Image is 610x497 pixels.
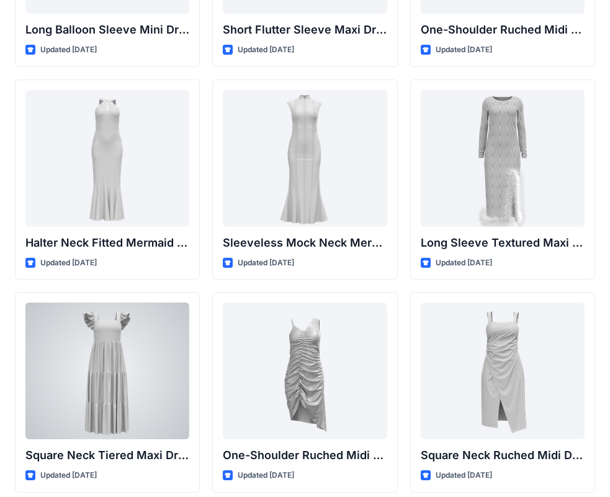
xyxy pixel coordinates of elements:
a: Square Neck Tiered Maxi Dress with Ruffle Sleeves [25,303,189,439]
p: Updated [DATE] [238,257,294,270]
p: Updated [DATE] [40,257,97,270]
a: One-Shoulder Ruched Midi Dress with Asymmetrical Hem [223,303,387,439]
p: Updated [DATE] [436,469,492,482]
a: Halter Neck Fitted Mermaid Gown with Keyhole Detail [25,90,189,227]
p: Short Flutter Sleeve Maxi Dress with Contrast [PERSON_NAME] and [PERSON_NAME] [223,21,387,39]
a: Square Neck Ruched Midi Dress with Asymmetrical Hem [421,303,585,439]
p: Updated [DATE] [436,43,492,57]
p: Square Neck Ruched Midi Dress with Asymmetrical Hem [421,447,585,464]
p: Updated [DATE] [436,257,492,270]
p: Long Sleeve Textured Maxi Dress with Feather Hem [421,234,585,252]
p: One-Shoulder Ruched Midi Dress with Slit [421,21,585,39]
p: Long Balloon Sleeve Mini Dress with Wrap Bodice [25,21,189,39]
p: Updated [DATE] [238,469,294,482]
p: Updated [DATE] [40,469,97,482]
p: Updated [DATE] [40,43,97,57]
p: Sleeveless Mock Neck Mermaid Gown [223,234,387,252]
a: Long Sleeve Textured Maxi Dress with Feather Hem [421,90,585,227]
p: Square Neck Tiered Maxi Dress with Ruffle Sleeves [25,447,189,464]
p: One-Shoulder Ruched Midi Dress with Asymmetrical Hem [223,447,387,464]
p: Halter Neck Fitted Mermaid Gown with Keyhole Detail [25,234,189,252]
a: Sleeveless Mock Neck Mermaid Gown [223,90,387,227]
p: Updated [DATE] [238,43,294,57]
